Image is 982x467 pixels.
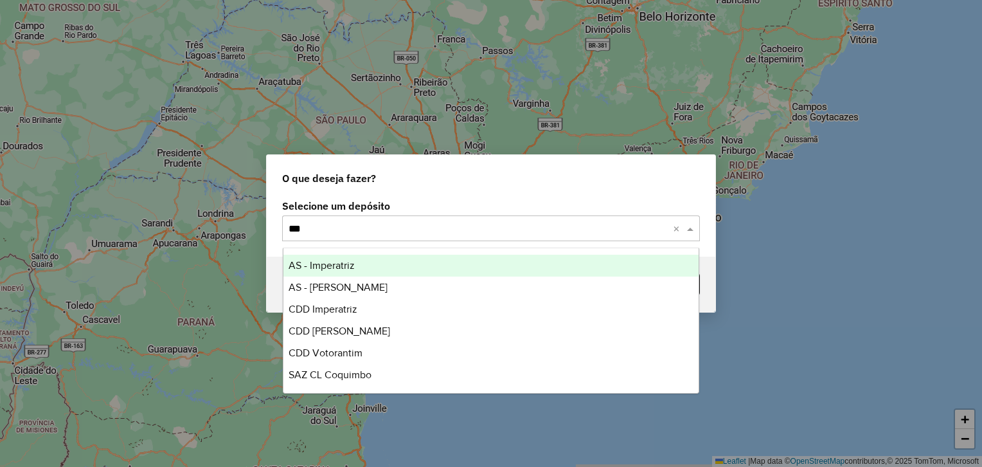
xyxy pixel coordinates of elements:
[289,347,362,358] span: CDD Votorantim
[282,198,700,214] label: Selecione um depósito
[289,369,371,380] span: SAZ CL Coquimbo
[673,221,684,236] span: Clear all
[282,170,376,186] span: O que deseja fazer?
[289,260,355,271] span: AS - Imperatriz
[283,248,700,394] ng-dropdown-panel: Options list
[289,304,357,315] span: CDD Imperatriz
[289,282,388,293] span: AS - [PERSON_NAME]
[289,325,390,336] span: CDD [PERSON_NAME]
